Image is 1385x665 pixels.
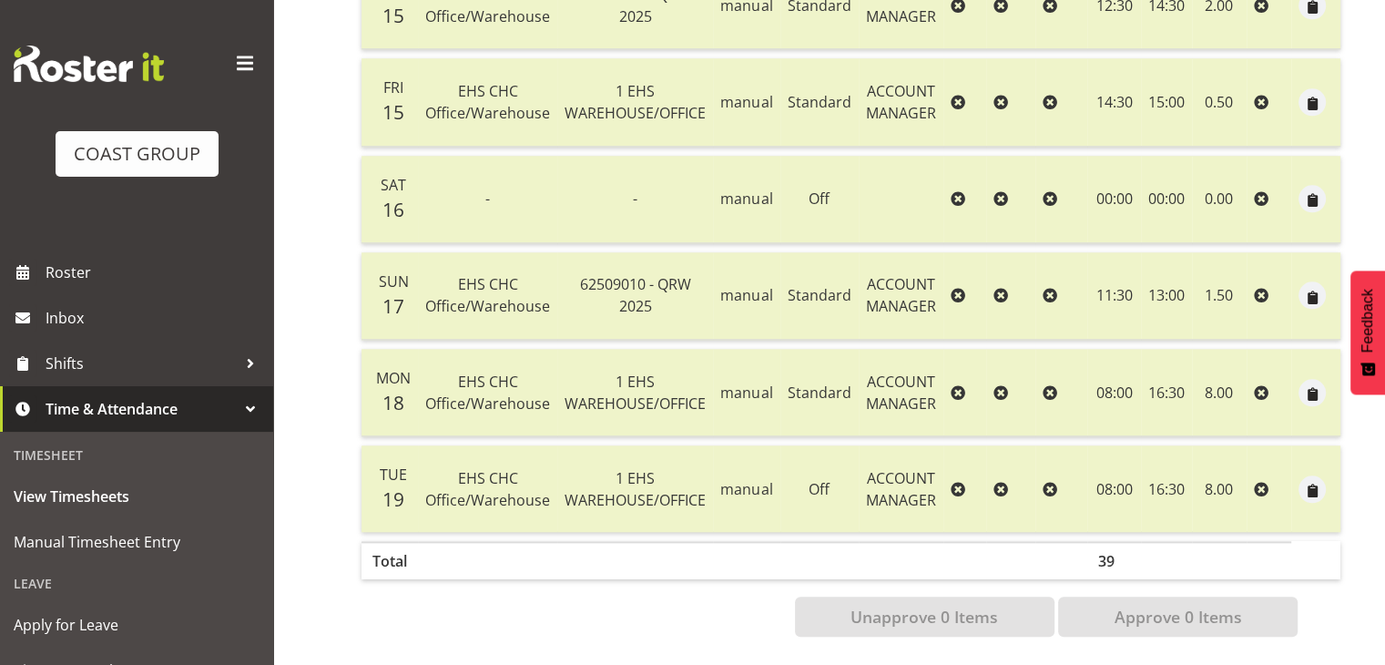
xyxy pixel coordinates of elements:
[14,483,260,510] span: View Timesheets
[780,58,859,146] td: Standard
[1141,252,1192,340] td: 13:00
[1192,445,1247,532] td: 8.00
[380,465,407,485] span: Tue
[720,189,772,209] span: manual
[1058,597,1298,637] button: Approve 0 Items
[1114,605,1241,629] span: Approve 0 Items
[866,372,936,414] span: ACCOUNT MANAGER
[362,541,418,579] th: Total
[795,597,1054,637] button: Unapprove 0 Items
[1192,349,1247,436] td: 8.00
[780,445,859,532] td: Off
[5,565,269,602] div: Leave
[1141,445,1192,532] td: 16:30
[383,77,403,97] span: Fri
[14,528,260,556] span: Manual Timesheet Entry
[1192,252,1247,340] td: 1.50
[780,252,859,340] td: Standard
[382,390,404,415] span: 18
[780,156,859,243] td: Off
[46,350,237,377] span: Shifts
[382,3,404,28] span: 15
[1141,156,1192,243] td: 00:00
[5,474,269,519] a: View Timesheets
[1192,58,1247,146] td: 0.50
[46,259,264,286] span: Roster
[720,285,772,305] span: manual
[720,479,772,499] span: manual
[425,274,550,316] span: EHS CHC Office/Warehouse
[5,602,269,648] a: Apply for Leave
[5,519,269,565] a: Manual Timesheet Entry
[379,271,409,292] span: Sun
[425,372,550,414] span: EHS CHC Office/Warehouse
[485,189,490,209] span: -
[425,468,550,510] span: EHS CHC Office/Warehouse
[720,92,772,112] span: manual
[780,349,859,436] td: Standard
[5,436,269,474] div: Timesheet
[850,605,998,629] span: Unapprove 0 Items
[425,81,550,123] span: EHS CHC Office/Warehouse
[382,293,404,319] span: 17
[46,304,264,332] span: Inbox
[14,611,260,639] span: Apply for Leave
[1087,252,1141,340] td: 11:30
[14,46,164,82] img: Rosterit website logo
[720,383,772,403] span: manual
[382,486,404,512] span: 19
[1087,349,1141,436] td: 08:00
[866,274,936,316] span: ACCOUNT MANAGER
[580,274,691,316] span: 62509010 - QRW 2025
[1087,445,1141,532] td: 08:00
[866,81,936,123] span: ACCOUNT MANAGER
[1141,58,1192,146] td: 15:00
[565,468,706,510] span: 1 EHS WAREHOUSE/OFFICE
[1087,156,1141,243] td: 00:00
[74,140,200,168] div: COAST GROUP
[1087,58,1141,146] td: 14:30
[866,468,936,510] span: ACCOUNT MANAGER
[633,189,637,209] span: -
[376,368,411,388] span: Mon
[46,395,237,423] span: Time & Attendance
[382,197,404,222] span: 16
[565,81,706,123] span: 1 EHS WAREHOUSE/OFFICE
[382,99,404,125] span: 15
[381,175,406,195] span: Sat
[565,372,706,414] span: 1 EHS WAREHOUSE/OFFICE
[1350,271,1385,394] button: Feedback - Show survey
[1141,349,1192,436] td: 16:30
[1360,289,1376,353] span: Feedback
[1192,156,1247,243] td: 0.00
[1087,541,1141,579] th: 39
